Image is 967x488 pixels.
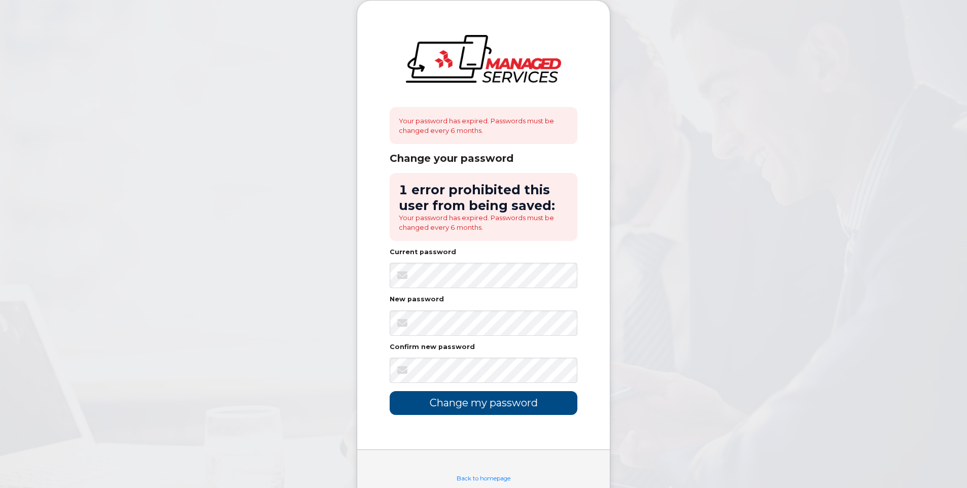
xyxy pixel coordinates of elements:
[390,344,475,351] label: Confirm new password
[406,35,561,83] img: logo-large.png
[390,107,577,144] div: Your password has expired. Passwords must be changed every 6 months.
[390,249,456,256] label: Current password
[390,296,444,303] label: New password
[390,391,577,415] input: Change my password
[390,152,577,165] div: Change your password
[399,182,568,213] h2: 1 error prohibited this user from being saved:
[457,475,510,482] a: Back to homepage
[399,213,568,232] li: Your password has expired. Passwords must be changed every 6 months.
